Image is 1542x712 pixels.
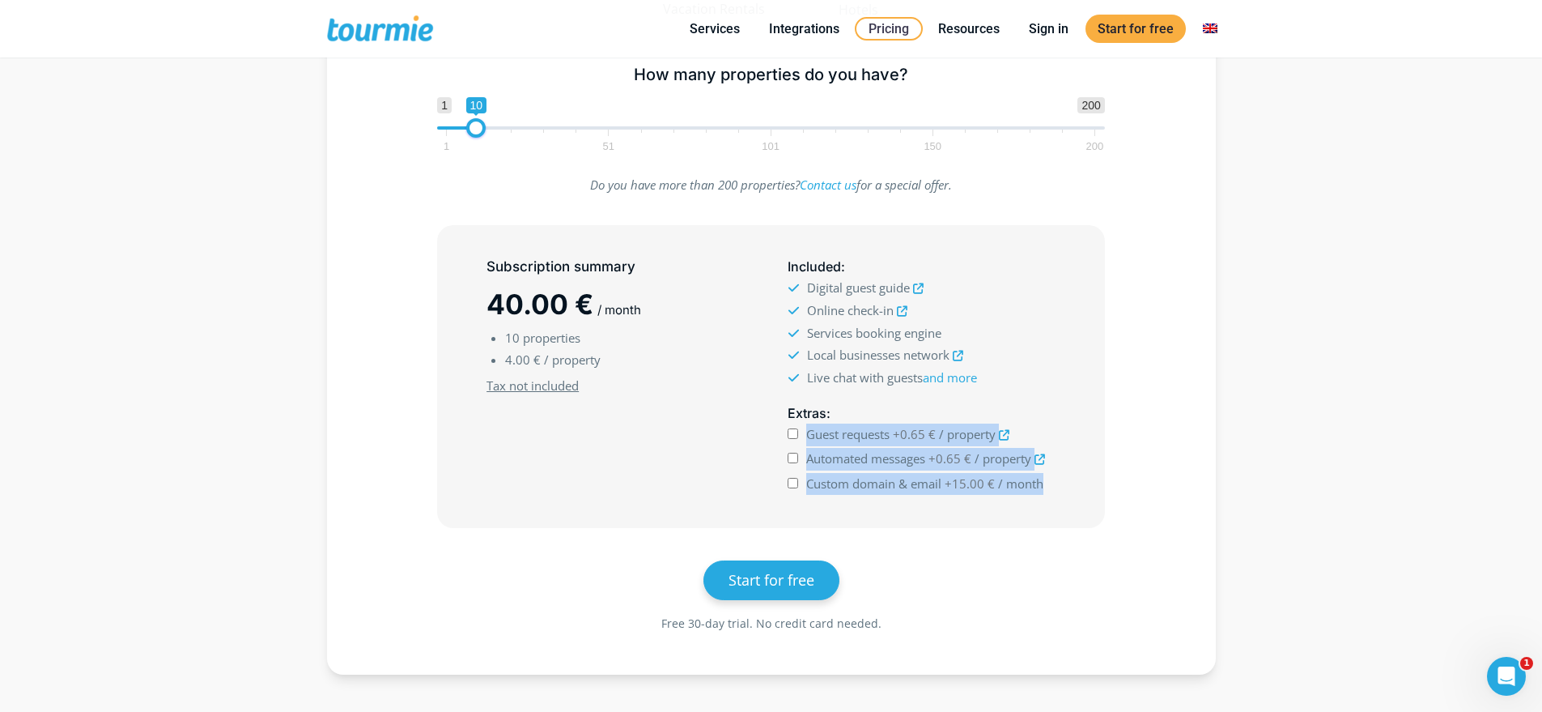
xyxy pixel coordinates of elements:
iframe: Intercom live chat [1487,657,1526,696]
span: 40.00 € [486,288,593,321]
a: Start for free [1085,15,1186,43]
span: 200 [1084,143,1107,150]
u: Tax not included [486,377,579,394]
span: / property [544,352,601,368]
span: 1 [437,97,452,113]
span: 150 [921,143,944,150]
span: / month [597,302,641,318]
span: Extras [788,405,826,421]
span: / month [998,475,1043,492]
h5: Subscription summary [486,257,754,277]
span: Start for free [729,570,814,590]
span: 10 [505,330,520,346]
span: Online check-in [807,302,894,318]
span: 10 [466,97,487,113]
span: Free 30-day trial. No credit card needed. [661,616,881,631]
a: Start for free [703,561,839,600]
span: Guest requests [806,426,890,442]
span: 4.00 € [505,352,541,368]
span: 101 [759,143,782,150]
span: properties [523,330,580,346]
span: 200 [1077,97,1104,113]
span: Digital guest guide [807,279,910,296]
span: +0.65 € [893,426,936,442]
a: Integrations [757,19,852,39]
h5: : [788,257,1055,277]
span: Automated messages [806,450,925,467]
h5: How many properties do you have? [437,65,1105,85]
a: and more [923,369,977,386]
span: 1 [441,143,452,150]
span: Included [788,258,841,275]
h5: : [788,403,1055,424]
a: Services [678,19,752,39]
a: Pricing [855,17,923,41]
span: Live chat with guests [807,369,977,386]
span: 1 [1520,657,1533,670]
span: Local businesses network [807,347,949,363]
a: Sign in [1017,19,1081,39]
span: +0.65 € [928,450,971,467]
span: Custom domain & email [806,475,941,492]
a: Resources [926,19,1012,39]
span: Services booking engine [807,325,941,341]
span: / property [975,450,1031,467]
a: Contact us [800,177,856,193]
span: / property [939,426,996,442]
span: +15.00 € [945,475,995,492]
span: 51 [601,143,617,150]
p: Do you have more than 200 properties? for a special offer. [437,174,1105,196]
